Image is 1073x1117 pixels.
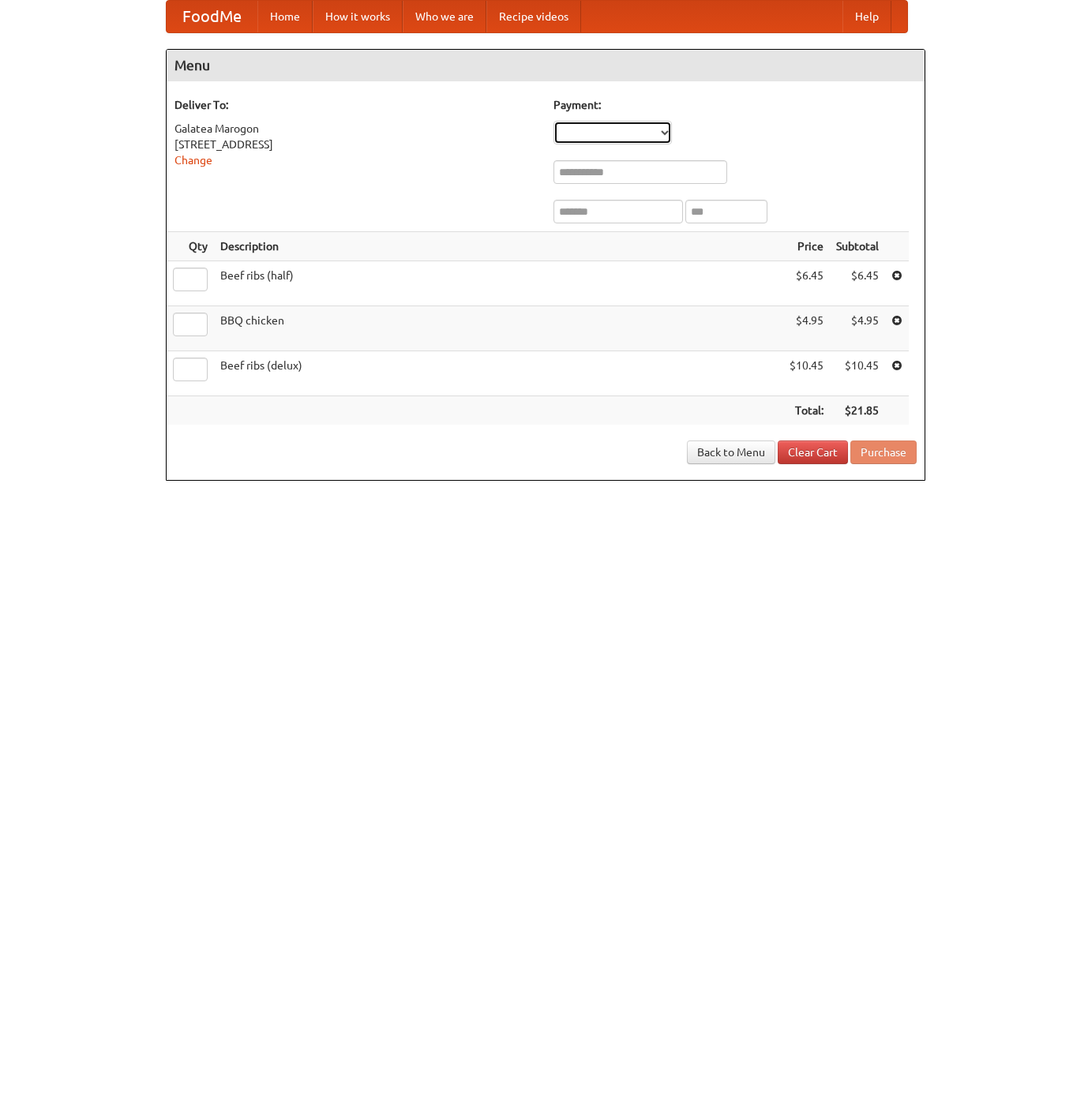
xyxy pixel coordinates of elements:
a: FoodMe [167,1,257,32]
div: Galatea Marogon [174,121,538,137]
th: Total: [783,396,830,425]
td: $10.45 [830,351,885,396]
th: Qty [167,232,214,261]
th: Price [783,232,830,261]
h4: Menu [167,50,925,81]
a: Help [842,1,891,32]
td: $4.95 [783,306,830,351]
a: Who we are [403,1,486,32]
a: Change [174,154,212,167]
button: Purchase [850,440,917,464]
td: $10.45 [783,351,830,396]
h5: Payment: [553,97,917,113]
td: $4.95 [830,306,885,351]
th: Subtotal [830,232,885,261]
td: Beef ribs (delux) [214,351,783,396]
td: BBQ chicken [214,306,783,351]
div: [STREET_ADDRESS] [174,137,538,152]
th: Description [214,232,783,261]
a: Back to Menu [687,440,775,464]
a: Clear Cart [778,440,848,464]
td: $6.45 [783,261,830,306]
td: Beef ribs (half) [214,261,783,306]
td: $6.45 [830,261,885,306]
a: Recipe videos [486,1,581,32]
h5: Deliver To: [174,97,538,113]
a: How it works [313,1,403,32]
th: $21.85 [830,396,885,425]
a: Home [257,1,313,32]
